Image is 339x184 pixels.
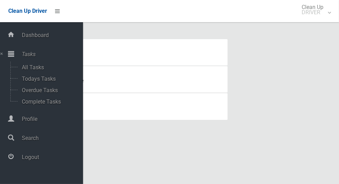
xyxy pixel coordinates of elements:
span: Clean Up [298,5,330,15]
span: Logout [20,154,83,160]
span: Clean Up Driver [8,8,47,14]
span: Complete Tasks [20,98,77,105]
a: Clean Up Driver [8,6,47,16]
span: Profile [20,116,83,122]
small: DRIVER [302,10,323,15]
span: Overdue Tasks [20,87,77,94]
span: Todays Tasks [20,76,77,82]
span: Tasks [20,51,83,58]
span: Dashboard [20,32,83,38]
span: Search [20,135,83,141]
span: All Tasks [20,64,77,71]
